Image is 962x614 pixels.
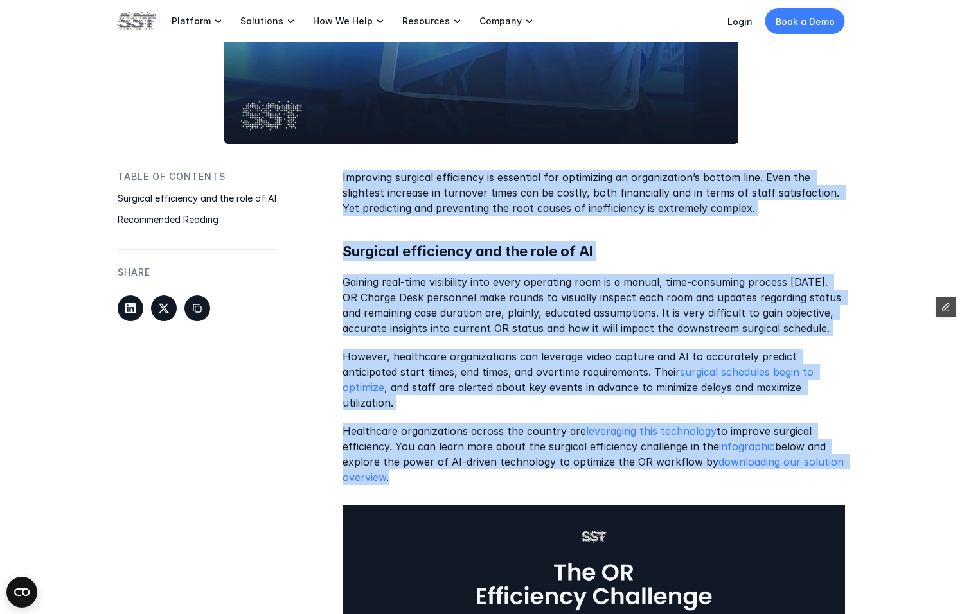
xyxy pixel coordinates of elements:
p: Improving surgical efficiency is essential for optimizing an organization’s bottom line. Even the... [343,170,845,216]
a: Book a Demo [765,8,845,34]
a: surgical schedules begin to optimize [343,365,817,394]
p: Platform [172,15,211,27]
p: Gaining real-time visibility into every operating room is a manual, time-consuming process [DATE]... [343,274,845,336]
a: Login [727,16,753,27]
p: Recommended Reading [118,213,278,227]
p: Book a Demo [776,15,835,28]
button: Edit Framer Content [936,297,956,317]
p: Healthcare organizations across the country are to improve surgical efficiency. You can learn mor... [343,423,845,485]
p: Table of Contents [118,170,226,184]
a: downloading our solution overview [343,455,847,484]
p: Company [479,15,522,27]
img: SST logo [118,10,156,32]
p: Surgical efficiency and the role of AI [118,192,278,206]
p: Resources [402,15,450,27]
a: leveraging this technology [586,425,717,437]
p: However, healthcare organizations can leverage video capture and AI to accurately predict anticip... [343,349,845,410]
a: infographic [719,440,775,453]
p: Solutions [240,15,283,27]
button: Open CMP widget [6,577,37,608]
p: SHARE [118,266,150,280]
p: How We Help [313,15,373,27]
h5: Surgical efficiency and the role of AI [343,241,845,261]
